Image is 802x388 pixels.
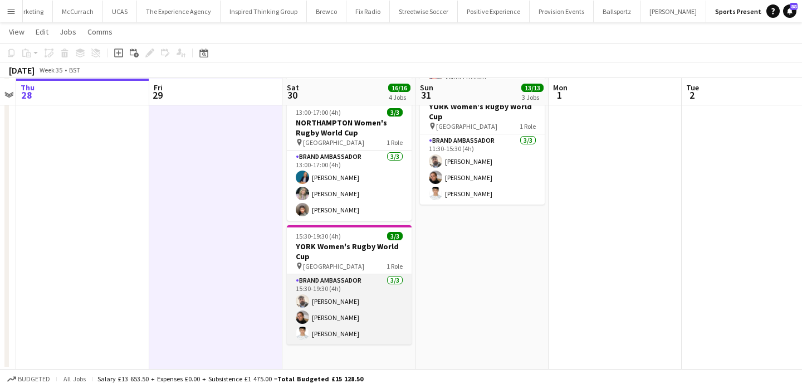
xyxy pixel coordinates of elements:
[387,232,403,240] span: 3/3
[287,101,412,221] app-job-card: 13:00-17:00 (4h)3/3NORTHAMPTON Women's Rugby World Cup [GEOGRAPHIC_DATA]1 RoleBrand Ambassador3/3...
[287,151,412,221] app-card-role: Brand Ambassador3/313:00-17:00 (4h)[PERSON_NAME][PERSON_NAME][PERSON_NAME]
[287,241,412,261] h3: YORK Women's Rugby World Cup
[303,138,364,147] span: [GEOGRAPHIC_DATA]
[287,83,299,93] span: Sat
[9,65,35,76] div: [DATE]
[388,84,410,92] span: 16/16
[60,27,76,37] span: Jobs
[387,138,403,147] span: 1 Role
[521,84,544,92] span: 13/13
[640,1,706,22] button: [PERSON_NAME]
[21,83,35,93] span: Thu
[686,83,699,93] span: Tue
[296,108,341,117] span: 13:00-17:00 (4h)
[530,1,594,22] button: Provision Events
[221,1,307,22] button: Inspired Thinking Group
[790,3,798,10] span: 88
[458,1,530,22] button: Positive Experience
[31,25,53,39] a: Edit
[420,101,545,122] h3: YORK Women's Rugby World Cup
[18,375,50,383] span: Budgeted
[69,66,80,74] div: BST
[706,1,796,22] button: Sports Presentation Co
[420,134,545,205] app-card-role: Brand Ambassador3/311:30-15:30 (4h)[PERSON_NAME][PERSON_NAME][PERSON_NAME]
[277,375,363,383] span: Total Budgeted £15 128.50
[285,89,299,101] span: 30
[551,89,568,101] span: 1
[684,89,699,101] span: 2
[522,93,543,101] div: 3 Jobs
[36,27,48,37] span: Edit
[87,27,113,37] span: Comms
[553,83,568,93] span: Mon
[520,122,536,130] span: 1 Role
[387,262,403,270] span: 1 Role
[61,375,88,383] span: All jobs
[152,89,163,101] span: 29
[55,25,81,39] a: Jobs
[420,83,433,93] span: Sun
[346,1,390,22] button: Fix Radio
[387,108,403,117] span: 3/3
[37,66,65,74] span: Week 35
[307,1,346,22] button: Brewco
[418,89,433,101] span: 31
[783,4,796,18] a: 88
[137,1,221,22] button: The Experience Agency
[296,232,341,240] span: 15:30-19:30 (4h)
[83,25,117,39] a: Comms
[97,375,363,383] div: Salary £13 653.50 + Expenses £0.00 + Subsistence £1 475.00 =
[420,85,545,205] app-job-card: 11:30-15:30 (4h)3/3YORK Women's Rugby World Cup [GEOGRAPHIC_DATA]1 RoleBrand Ambassador3/311:30-1...
[287,274,412,345] app-card-role: Brand Ambassador3/315:30-19:30 (4h)[PERSON_NAME][PERSON_NAME][PERSON_NAME]
[303,262,364,270] span: [GEOGRAPHIC_DATA]
[154,83,163,93] span: Fri
[389,93,410,101] div: 4 Jobs
[390,1,458,22] button: Streetwise Soccer
[53,1,103,22] button: McCurrach
[436,122,497,130] span: [GEOGRAPHIC_DATA]
[9,27,25,37] span: View
[6,373,52,385] button: Budgeted
[4,25,29,39] a: View
[103,1,137,22] button: UCAS
[287,118,412,138] h3: NORTHAMPTON Women's Rugby World Cup
[19,89,35,101] span: 28
[594,1,640,22] button: Ballsportz
[287,225,412,345] app-job-card: 15:30-19:30 (4h)3/3YORK Women's Rugby World Cup [GEOGRAPHIC_DATA]1 RoleBrand Ambassador3/315:30-1...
